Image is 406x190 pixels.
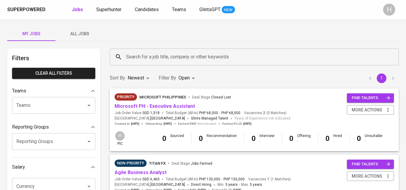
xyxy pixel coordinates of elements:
[172,161,212,166] span: Deal Stage :
[222,7,235,13] span: NEW
[7,6,46,13] div: Superpowered
[199,7,220,12] span: GlintsGPT
[347,93,394,103] button: find talents
[262,111,265,116] span: 2
[352,106,382,114] span: more actions
[128,74,144,82] p: Newest
[150,116,185,122] span: [GEOGRAPHIC_DATA]
[172,7,186,12] span: Teams
[191,182,211,187] span: Direct Hiring
[115,131,125,141] div: H
[72,6,84,14] a: Jobs
[115,111,160,116] span: Job Order Value
[297,133,311,144] div: Offering
[207,133,237,144] div: Recommendation
[170,139,184,144] div: -
[115,160,147,166] span: Non-Priority
[199,134,203,143] b: 0
[192,95,231,99] span: Deal Stage :
[241,182,262,187] span: Max.
[365,139,382,144] div: -
[266,177,269,182] span: 1
[347,105,394,115] button: more actions
[115,170,167,175] a: Agile Business Analyst
[172,6,187,14] a: Teams
[110,74,125,82] p: Sort By
[179,75,190,81] span: Open
[377,73,386,83] button: page 1
[365,133,382,144] div: Unsuitable
[191,116,228,120] span: Glints Managed Talent
[211,95,231,99] span: Closed Lost
[162,134,167,143] b: 0
[115,177,160,182] span: Job Order Value
[178,122,216,126] span: Earliest EMD :
[259,139,274,144] div: -
[219,111,220,116] span: -
[59,30,100,38] span: All Jobs
[198,122,216,126] span: Not indicated
[85,101,93,110] button: Open
[364,73,399,83] nav: pagination navigation
[12,68,95,79] button: Clear All filters
[145,122,172,126] span: Onboarding :
[115,131,125,146] div: pic
[150,182,185,188] span: [GEOGRAPHIC_DATA]
[115,93,137,101] div: New Job received from Demand Team
[333,133,342,144] div: Hired
[199,6,235,14] a: GlintsGPT NEW
[357,134,361,143] b: 0
[142,177,160,182] span: SGD 6,460
[199,111,218,116] span: PHP 68,000
[85,137,93,146] button: Open
[12,161,95,173] div: Salary
[383,4,395,16] div: H
[159,74,176,82] p: Filter By
[135,6,160,14] a: Candidates
[115,122,139,126] span: Created at :
[139,95,186,99] span: Microsoft Philippines
[224,177,245,182] span: PHP 150,000
[352,95,390,101] span: find talents
[352,161,390,168] span: find talents
[250,182,262,187] span: 5 years
[252,134,256,143] b: 0
[115,160,147,167] div: Talent(s) in Pipeline’s Final Stages
[239,182,240,188] span: -
[207,139,237,144] div: -
[115,116,185,122] span: [GEOGRAPHIC_DATA] ,
[72,7,83,12] b: Jobs
[297,139,311,144] div: -
[115,94,137,100] span: Priority
[115,103,195,109] a: Microsoft PH - Executive Assistant
[142,111,160,116] span: SGD 1,518
[96,6,123,14] a: Superhunter
[166,111,240,116] span: Total Budget (All-In)
[259,133,274,144] div: Interview
[12,87,26,95] p: Teams
[333,139,342,144] div: -
[179,73,197,84] div: Open
[12,164,25,171] p: Salary
[131,122,139,126] span: [DATE]
[234,116,291,122] span: Years of Experience not indicated.
[289,134,293,143] b: 0
[17,70,90,77] span: Clear All filters
[191,161,212,166] span: Jobs Farmed
[352,173,382,180] span: more actions
[47,5,55,14] img: app logo
[115,182,185,188] span: [GEOGRAPHIC_DATA] ,
[149,161,166,166] span: Titan FX
[217,182,238,187] span: Min.
[12,53,95,63] h6: Filters
[244,111,287,116] span: Vacancies ( 0 Matches )
[7,5,55,14] a: Superpoweredapp logo
[12,85,95,97] div: Teams
[11,30,52,38] span: My Jobs
[347,160,394,169] button: find talents
[12,123,49,131] p: Reporting Groups
[163,122,172,126] span: [DATE]
[221,111,240,116] span: PHP 68,000
[170,133,184,144] div: Sourced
